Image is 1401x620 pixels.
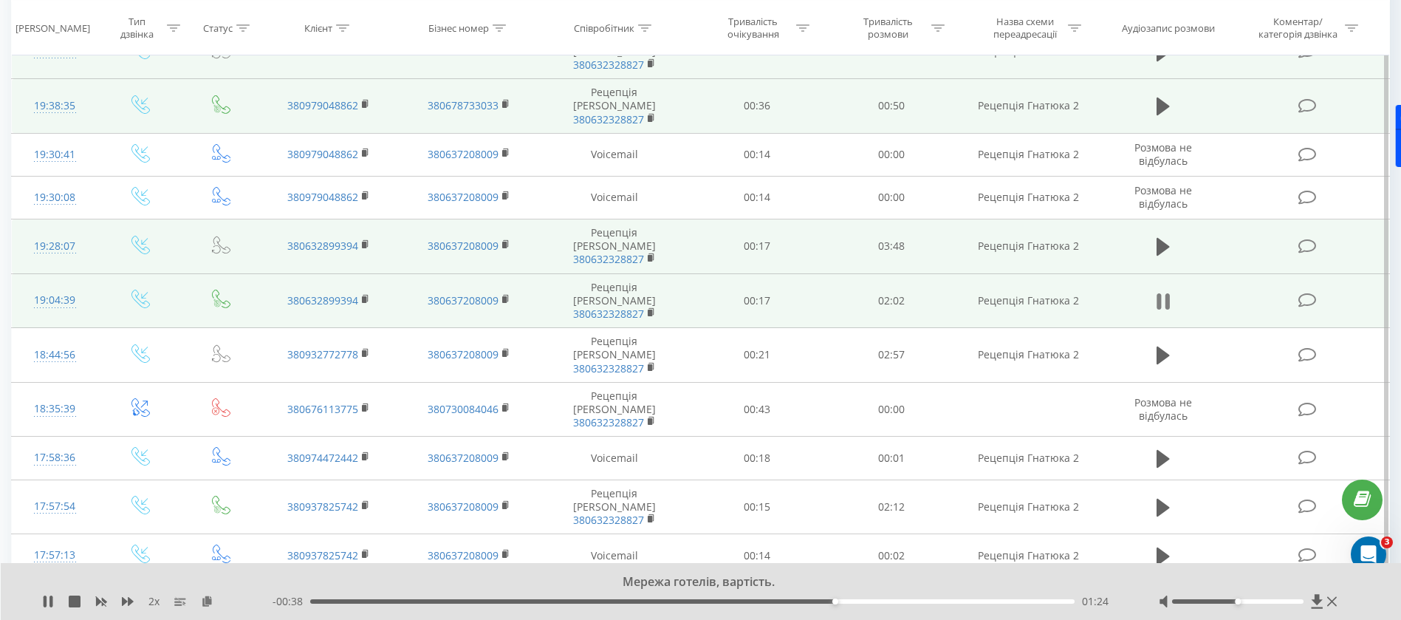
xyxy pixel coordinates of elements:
td: 02:12 [824,480,959,534]
td: Рецепція [PERSON_NAME] [539,480,690,534]
div: Статус [203,21,233,34]
span: 01:24 [1082,594,1109,609]
td: Рецепція [PERSON_NAME] [539,273,690,328]
td: Рецепція [PERSON_NAME] [539,382,690,437]
div: Назва схеми переадресації [985,16,1064,41]
td: Рецепція Гнатюка 2 [959,79,1098,134]
a: 380979048862 [287,147,358,161]
span: Розмова не відбулась [1134,395,1192,423]
td: Рецепція Гнатюка 2 [959,480,1098,534]
a: 380637208009 [428,500,499,514]
div: Тривалість очікування [713,16,792,41]
td: 02:57 [824,328,959,383]
a: 380632328827 [573,307,644,321]
td: 02:02 [824,273,959,328]
td: 00:14 [690,176,824,219]
td: 00:01 [824,437,959,480]
td: 00:00 [824,176,959,219]
div: 19:28:07 [27,232,83,261]
div: 18:35:39 [27,395,83,423]
td: Voicemail [539,437,690,480]
td: 00:02 [824,534,959,577]
a: 380637208009 [428,347,499,361]
div: 19:30:41 [27,140,83,169]
td: 00:00 [824,133,959,176]
div: Аудіозапис розмови [1122,21,1215,34]
td: 00:00 [824,382,959,437]
a: 380637208009 [428,293,499,307]
td: Рецепція Гнатюка 2 [959,437,1098,480]
div: 17:58:36 [27,443,83,472]
td: Voicemail [539,176,690,219]
td: 00:50 [824,79,959,134]
td: 00:43 [690,382,824,437]
a: 380974472442 [287,451,358,465]
td: Voicemail [539,133,690,176]
div: Клієнт [304,21,332,34]
div: Тип дзвінка [111,16,163,41]
div: 19:04:39 [27,286,83,315]
div: 19:38:35 [27,92,83,120]
a: 380678733033 [428,98,499,112]
div: Тривалість розмови [849,16,928,41]
span: Розмова не відбулась [1134,140,1192,168]
a: 380937825742 [287,548,358,562]
div: Коментар/категорія дзвінка [1255,16,1341,41]
td: Рецепція [PERSON_NAME] [539,328,690,383]
a: 380632328827 [573,112,644,126]
td: 00:17 [690,273,824,328]
a: 380632328827 [573,415,644,429]
td: 00:18 [690,437,824,480]
td: Рецепція Гнатюка 2 [959,534,1098,577]
span: 2 x [148,594,160,609]
a: 380632328827 [573,252,644,266]
span: - 00:38 [273,594,310,609]
a: 380632328827 [573,513,644,527]
td: Voicemail [539,534,690,577]
a: 380632899394 [287,239,358,253]
a: 380979048862 [287,98,358,112]
td: Рецепція [PERSON_NAME] [539,79,690,134]
iframe: Intercom live chat [1351,536,1386,572]
span: 3 [1381,536,1393,548]
div: Accessibility label [832,599,838,604]
td: Рецепція Гнатюка 2 [959,176,1098,219]
div: Співробітник [574,21,634,34]
td: 00:17 [690,219,824,274]
div: Мережа готелів, вартість. [172,574,1210,590]
a: 380632899394 [287,293,358,307]
td: Рецепція Гнатюка 2 [959,133,1098,176]
a: 380676113775 [287,402,358,416]
td: 00:14 [690,133,824,176]
div: 18:44:56 [27,341,83,369]
td: Рецепція Гнатюка 2 [959,328,1098,383]
a: 380637208009 [428,190,499,204]
a: 380730084046 [428,402,499,416]
a: 380937825742 [287,500,358,514]
a: 380979048862 [287,190,358,204]
div: 17:57:54 [27,492,83,521]
a: 380632328827 [573,361,644,375]
div: Бізнес номер [428,21,489,34]
div: 19:30:08 [27,183,83,212]
td: 00:21 [690,328,824,383]
span: Розмова не відбулась [1134,183,1192,211]
td: 00:15 [690,480,824,534]
div: 17:57:13 [27,541,83,570]
td: 00:14 [690,534,824,577]
td: Рецепція [PERSON_NAME] [539,219,690,274]
a: 380632328827 [573,58,644,72]
td: Рецепція Гнатюка 2 [959,273,1098,328]
a: 380932772778 [287,347,358,361]
a: 380637208009 [428,147,499,161]
div: [PERSON_NAME] [16,21,90,34]
a: 380672382774 [287,44,358,58]
td: Рецепція Гнатюка 2 [959,219,1098,274]
div: Accessibility label [1235,599,1241,604]
a: 380637208009 [428,239,499,253]
a: 380637208009 [428,548,499,562]
a: 380637208009 [428,44,499,58]
td: 03:48 [824,219,959,274]
a: 380637208009 [428,451,499,465]
td: 00:36 [690,79,824,134]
